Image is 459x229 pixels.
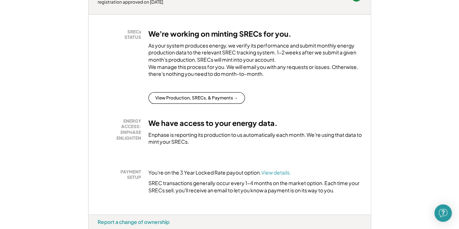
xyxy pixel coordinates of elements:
[101,118,141,141] div: ENERGY ACCESS: ENPHASE ENLIGHTEN
[101,29,141,40] div: SRECs STATUS
[148,42,362,81] div: As your system produces energy, we verify its performance and submit monthly energy production da...
[148,29,291,38] h3: We're working on minting SRECs for you.
[148,180,362,194] div: SREC transactions generally occur every 1-4 months on the market option. Each time your SRECs sel...
[101,169,141,180] div: PAYMENT SETUP
[261,169,291,176] a: View details.
[98,218,169,225] div: Report a change of ownership
[148,92,245,104] button: View Production, SRECs, & Payments →
[148,131,362,146] div: Enphase is reporting its production to us automatically each month. We're using that data to mint...
[148,169,291,176] div: You're on the 3 Year Locked Rate payout option.
[434,204,452,222] div: Open Intercom Messenger
[148,118,278,128] h3: We have access to your energy data.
